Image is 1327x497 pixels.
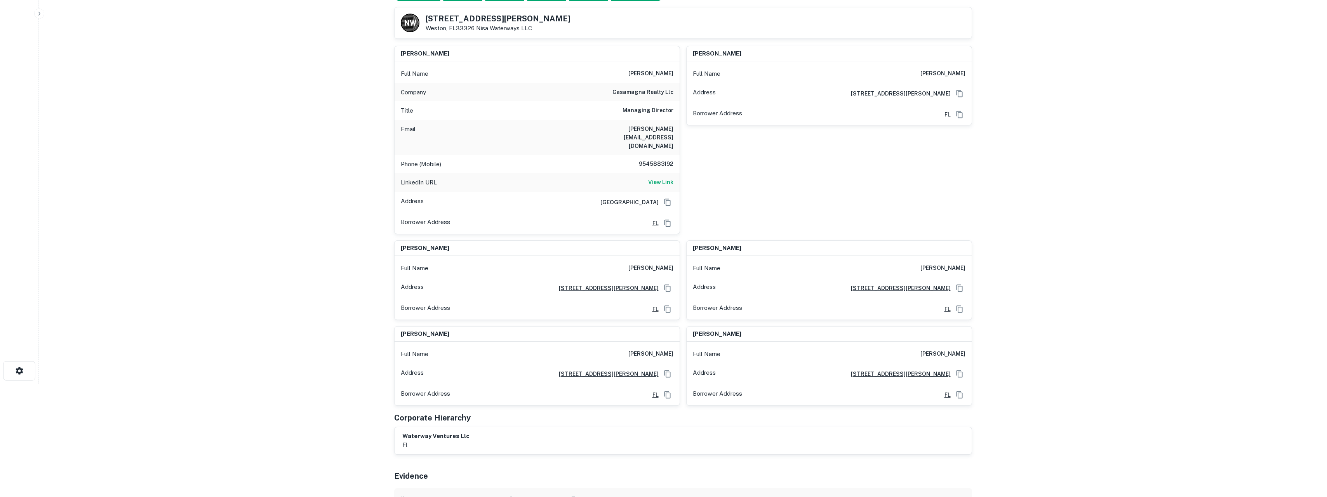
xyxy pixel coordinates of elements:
a: Nisa Waterways LLC [476,25,532,31]
p: Address [693,88,716,99]
h5: Evidence [394,470,428,482]
p: Phone (Mobile) [401,160,441,169]
h6: [PERSON_NAME] [401,330,449,339]
button: Copy Address [954,282,965,294]
p: Full Name [401,69,428,78]
p: Address [693,282,716,294]
h6: Managing Director [623,106,673,115]
a: FL [646,391,659,399]
p: Title [401,106,413,115]
button: Copy Address [662,368,673,380]
a: View Link [648,178,673,187]
a: FL [938,391,951,399]
button: Copy Address [954,303,965,315]
p: Full Name [401,349,428,359]
h6: View Link [648,178,673,186]
h6: 9545883192 [627,160,673,169]
h6: [PERSON_NAME] [628,264,673,273]
a: [STREET_ADDRESS][PERSON_NAME] [845,284,951,292]
p: Full Name [401,264,428,273]
h6: [PERSON_NAME] [628,69,673,78]
a: [STREET_ADDRESS][PERSON_NAME] [845,89,951,98]
p: Full Name [693,69,720,78]
h6: [PERSON_NAME] [920,69,965,78]
button: Copy Address [662,217,673,229]
a: FL [646,219,659,228]
h6: [PERSON_NAME] [693,244,741,253]
p: fl [402,440,470,450]
p: Full Name [693,349,720,359]
p: Address [693,368,716,380]
button: Copy Address [954,88,965,99]
h6: [PERSON_NAME] [401,244,449,253]
h6: casamagna realty llc [612,88,673,97]
h6: [GEOGRAPHIC_DATA] [594,198,659,207]
button: Copy Address [954,109,965,120]
h6: [PERSON_NAME] [920,264,965,273]
button: Copy Address [662,196,673,208]
p: Borrower Address [401,389,450,401]
a: [STREET_ADDRESS][PERSON_NAME] [845,370,951,378]
iframe: Chat Widget [1288,410,1327,447]
p: Weston, FL33326 [426,25,570,32]
a: [STREET_ADDRESS][PERSON_NAME] [553,370,659,378]
a: FL [938,305,951,313]
a: FL [938,110,951,119]
p: Address [401,282,424,294]
p: Borrower Address [401,217,450,229]
p: N W [404,18,416,28]
p: Address [401,368,424,380]
button: Copy Address [662,303,673,315]
p: Borrower Address [693,389,742,401]
a: [STREET_ADDRESS][PERSON_NAME] [553,284,659,292]
h6: waterway ventures llc [402,432,470,441]
p: Borrower Address [401,303,450,315]
h6: [PERSON_NAME] [401,49,449,58]
button: Copy Address [662,282,673,294]
h6: [PERSON_NAME] [693,49,741,58]
p: Borrower Address [693,109,742,120]
button: Copy Address [954,368,965,380]
h5: Corporate Hierarchy [394,412,471,424]
p: Full Name [693,264,720,273]
p: Borrower Address [693,303,742,315]
p: Address [401,196,424,208]
h6: [PERSON_NAME] [920,349,965,359]
h6: [PERSON_NAME][EMAIL_ADDRESS][DOMAIN_NAME] [580,125,673,150]
p: Company [401,88,426,97]
p: Email [401,125,416,150]
h6: [PERSON_NAME] [693,330,741,339]
h5: [STREET_ADDRESS][PERSON_NAME] [426,15,570,23]
button: Copy Address [662,389,673,401]
p: LinkedIn URL [401,178,437,187]
h6: [PERSON_NAME] [628,349,673,359]
button: Copy Address [954,389,965,401]
a: FL [646,305,659,313]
